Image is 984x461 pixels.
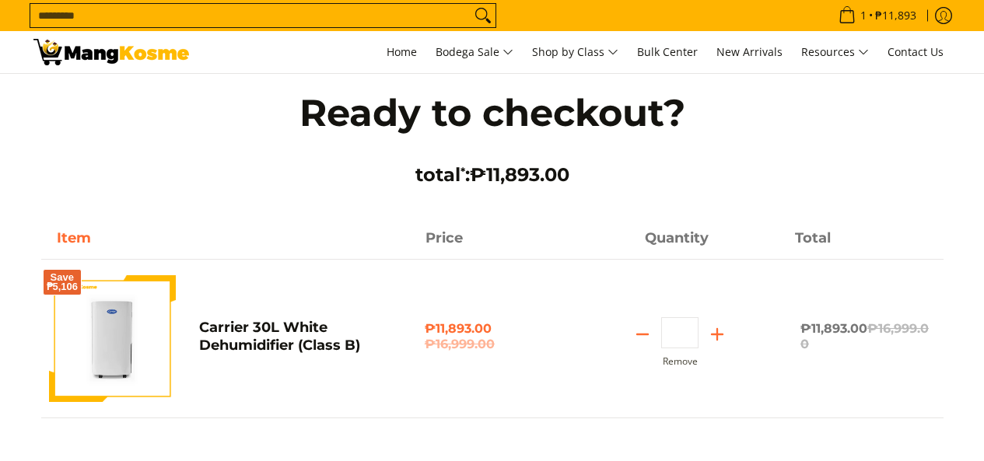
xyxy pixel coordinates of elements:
[49,275,176,402] img: Default Title Carrier 30L White Dehumidifier (Class B)
[880,31,951,73] a: Contact Us
[33,39,189,65] img: Your Shopping Cart | Mang Kosme
[716,44,783,59] span: New Arrivals
[267,163,718,187] h3: total :
[793,31,877,73] a: Resources
[624,322,661,347] button: Subtract
[858,10,869,21] span: 1
[888,44,944,59] span: Contact Us
[471,4,496,27] button: Search
[428,31,521,73] a: Bodega Sale
[524,31,626,73] a: Shop by Class
[800,321,929,351] span: ₱11,893.00
[637,44,698,59] span: Bulk Center
[379,31,425,73] a: Home
[387,44,417,59] span: Home
[873,10,919,21] span: ₱11,893
[205,31,951,73] nav: Main Menu
[834,7,921,24] span: •
[470,163,569,186] span: ₱11,893.00
[425,321,559,352] span: ₱11,893.00
[800,321,929,351] del: ₱16,999.00
[267,89,718,136] h1: Ready to checkout?
[629,31,706,73] a: Bulk Center
[47,273,79,292] span: Save ₱5,106
[801,43,869,62] span: Resources
[709,31,790,73] a: New Arrivals
[699,322,736,347] button: Add
[532,43,618,62] span: Shop by Class
[425,337,559,352] del: ₱16,999.00
[199,319,360,354] a: Carrier 30L White Dehumidifier (Class B)
[663,356,698,367] button: Remove
[436,43,513,62] span: Bodega Sale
